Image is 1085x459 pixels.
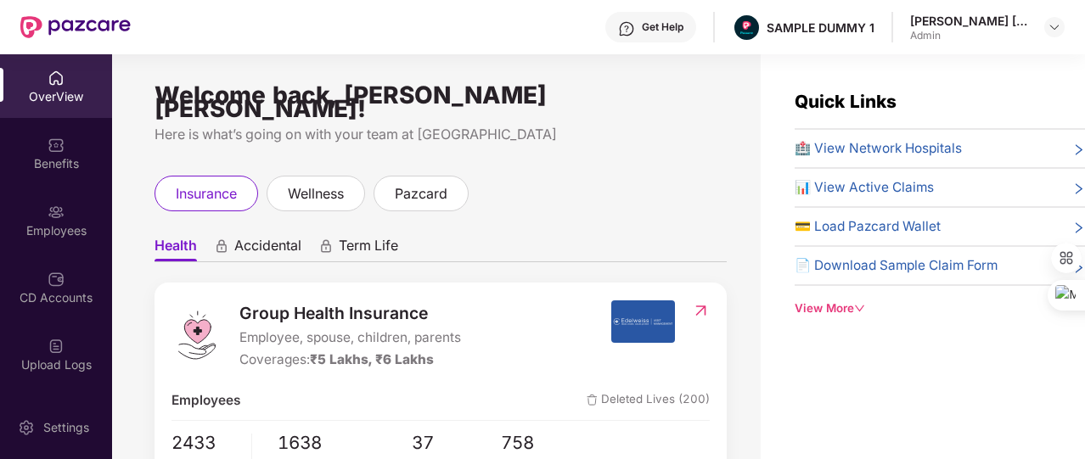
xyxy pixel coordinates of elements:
div: SAMPLE DUMMY 1 [767,20,874,36]
span: Employees [171,390,240,411]
span: down [854,303,865,314]
span: Deleted Lives (200) [587,390,710,411]
span: Health [155,237,197,261]
div: animation [318,238,334,254]
div: Coverages: [239,350,461,370]
span: right [1072,142,1085,159]
span: 📊 View Active Claims [795,177,934,198]
img: RedirectIcon [692,302,710,319]
span: 📄 Download Sample Claim Form [795,255,998,276]
span: 758 [501,429,591,457]
span: wellness [288,183,344,204]
img: logo [171,310,222,361]
span: 2433 [171,429,239,457]
img: New Pazcare Logo [20,16,131,38]
span: Group Health Insurance [239,300,461,326]
span: Quick Links [795,91,897,112]
span: 37 [412,429,502,457]
span: Term Life [339,237,398,261]
div: [PERSON_NAME] [PERSON_NAME] [910,13,1029,29]
img: svg+xml;base64,PHN2ZyBpZD0iRHJvcGRvd24tMzJ4MzIiIHhtbG5zPSJodHRwOi8vd3d3LnczLm9yZy8yMDAwL3N2ZyIgd2... [1048,20,1061,34]
span: 🏥 View Network Hospitals [795,138,962,159]
span: right [1072,181,1085,198]
img: svg+xml;base64,PHN2ZyBpZD0iQ0RfQWNjb3VudHMiIGRhdGEtbmFtZT0iQ0QgQWNjb3VudHMiIHhtbG5zPSJodHRwOi8vd3... [48,271,65,288]
span: ₹5 Lakhs, ₹6 Lakhs [310,351,434,367]
div: animation [214,238,229,254]
img: svg+xml;base64,PHN2ZyBpZD0iSG9tZSIgeG1sbnM9Imh0dHA6Ly93d3cudzMub3JnLzIwMDAvc3ZnIiB3aWR0aD0iMjAiIG... [48,70,65,87]
div: View More [795,299,1085,317]
img: svg+xml;base64,PHN2ZyBpZD0iVXBsb2FkX0xvZ3MiIGRhdGEtbmFtZT0iVXBsb2FkIExvZ3MiIHhtbG5zPSJodHRwOi8vd3... [48,338,65,355]
div: Welcome back, [PERSON_NAME] [PERSON_NAME]! [155,88,727,115]
img: svg+xml;base64,PHN2ZyBpZD0iQmVuZWZpdHMiIHhtbG5zPSJodHRwOi8vd3d3LnczLm9yZy8yMDAwL3N2ZyIgd2lkdGg9Ij... [48,137,65,154]
span: insurance [176,183,237,204]
img: Pazcare_Alternative_logo-01-01.png [734,15,759,40]
img: svg+xml;base64,PHN2ZyBpZD0iRW1wbG95ZWVzIiB4bWxucz0iaHR0cDovL3d3dy53My5vcmcvMjAwMC9zdmciIHdpZHRoPS... [48,204,65,221]
div: Here is what’s going on with your team at [GEOGRAPHIC_DATA] [155,124,727,145]
span: Employee, spouse, children, parents [239,327,461,348]
span: pazcard [395,183,447,204]
div: Get Help [642,20,683,34]
div: Admin [910,29,1029,42]
img: svg+xml;base64,PHN2ZyBpZD0iSGVscC0zMngzMiIgeG1sbnM9Imh0dHA6Ly93d3cudzMub3JnLzIwMDAvc3ZnIiB3aWR0aD... [618,20,635,37]
span: Accidental [234,237,301,261]
img: deleteIcon [587,395,598,406]
img: svg+xml;base64,PHN2ZyBpZD0iU2V0dGluZy0yMHgyMCIgeG1sbnM9Imh0dHA6Ly93d3cudzMub3JnLzIwMDAvc3ZnIiB3aW... [18,419,35,436]
span: 1638 [278,429,412,457]
img: insurerIcon [611,300,675,343]
span: 💳 Load Pazcard Wallet [795,216,941,237]
div: Settings [38,419,94,436]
